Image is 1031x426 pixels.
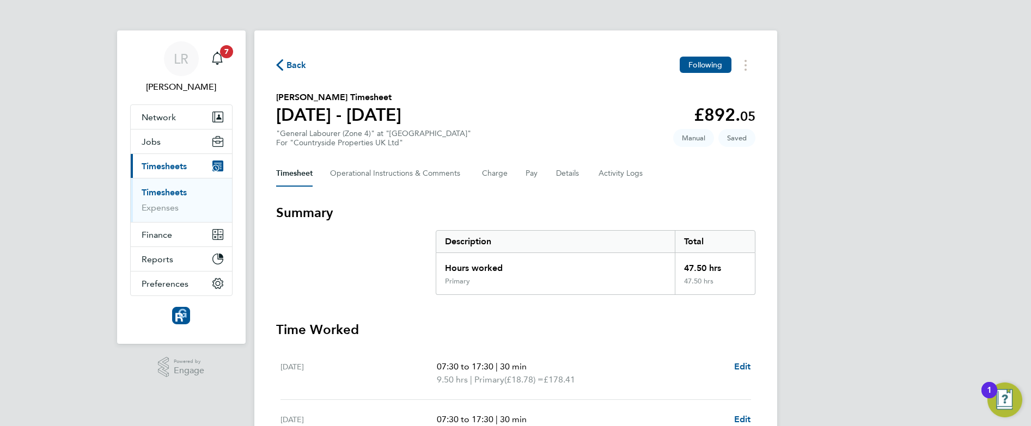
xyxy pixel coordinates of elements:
div: Description [436,231,675,252]
span: This timesheet is Saved. [718,129,755,147]
span: 9.50 hrs [437,374,468,385]
button: Back [276,58,307,72]
button: Activity Logs [599,160,644,187]
a: Timesheets [142,187,187,197]
a: Powered byEngage [158,357,204,378]
div: Timesheets [131,178,232,222]
button: Jobs [131,129,232,153]
div: 47.50 hrs [675,253,754,277]
button: Operational Instructions & Comments [330,160,465,187]
span: Preferences [142,279,188,289]
button: Open Resource Center, 1 new notification [987,382,1022,417]
span: Leanne Rayner [130,81,233,94]
app-decimal: £892. [694,104,755,125]
span: 07:30 to 17:30 [437,361,493,372]
span: (£18.78) = [504,374,544,385]
div: [DATE] [280,360,437,386]
span: Timesheets [142,161,187,171]
nav: Main navigation [117,30,246,344]
button: Pay [526,160,539,187]
span: 7 [220,45,233,58]
div: Hours worked [436,253,675,277]
h1: [DATE] - [DATE] [276,104,401,126]
button: Network [131,105,232,129]
div: Total [675,231,754,252]
span: Edit [734,414,751,424]
span: Network [142,112,176,122]
div: Summary [436,230,755,295]
h3: Summary [276,204,755,221]
span: Powered by [174,357,204,366]
div: 47.50 hrs [675,277,754,294]
div: For "Countryside Properties UK Ltd" [276,138,471,147]
button: Reports [131,247,232,271]
a: Expenses [142,202,179,213]
span: Finance [142,230,172,240]
button: Following [680,57,731,73]
img: resourcinggroup-logo-retina.png [172,307,190,324]
button: Timesheets [131,154,232,178]
span: £178.41 [544,374,575,385]
a: Go to home page [130,307,233,324]
h3: Time Worked [276,321,755,338]
span: Engage [174,366,204,375]
span: 07:30 to 17:30 [437,414,493,424]
span: LR [174,52,188,66]
a: LR[PERSON_NAME] [130,41,233,94]
button: Charge [482,160,508,187]
span: | [470,374,472,385]
span: Edit [734,361,751,372]
button: Finance [131,223,232,246]
button: Timesheets Menu [736,57,755,73]
span: Following [688,60,722,70]
button: Details [556,160,581,187]
span: This timesheet was manually created. [673,129,714,147]
div: 1 [987,390,992,404]
span: 30 min [500,414,527,424]
span: 05 [740,108,755,124]
span: | [496,414,498,424]
button: Timesheet [276,160,313,187]
a: Edit [734,360,751,373]
span: Reports [142,254,173,264]
span: | [496,361,498,372]
h2: [PERSON_NAME] Timesheet [276,91,401,104]
div: Primary [445,277,470,286]
span: Jobs [142,137,161,147]
a: 7 [206,41,228,76]
span: Primary [474,373,504,386]
button: Preferences [131,271,232,295]
div: "General Labourer (Zone 4)" at "[GEOGRAPHIC_DATA]" [276,129,471,147]
span: Back [286,59,307,72]
span: 30 min [500,361,527,372]
a: Edit [734,413,751,426]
